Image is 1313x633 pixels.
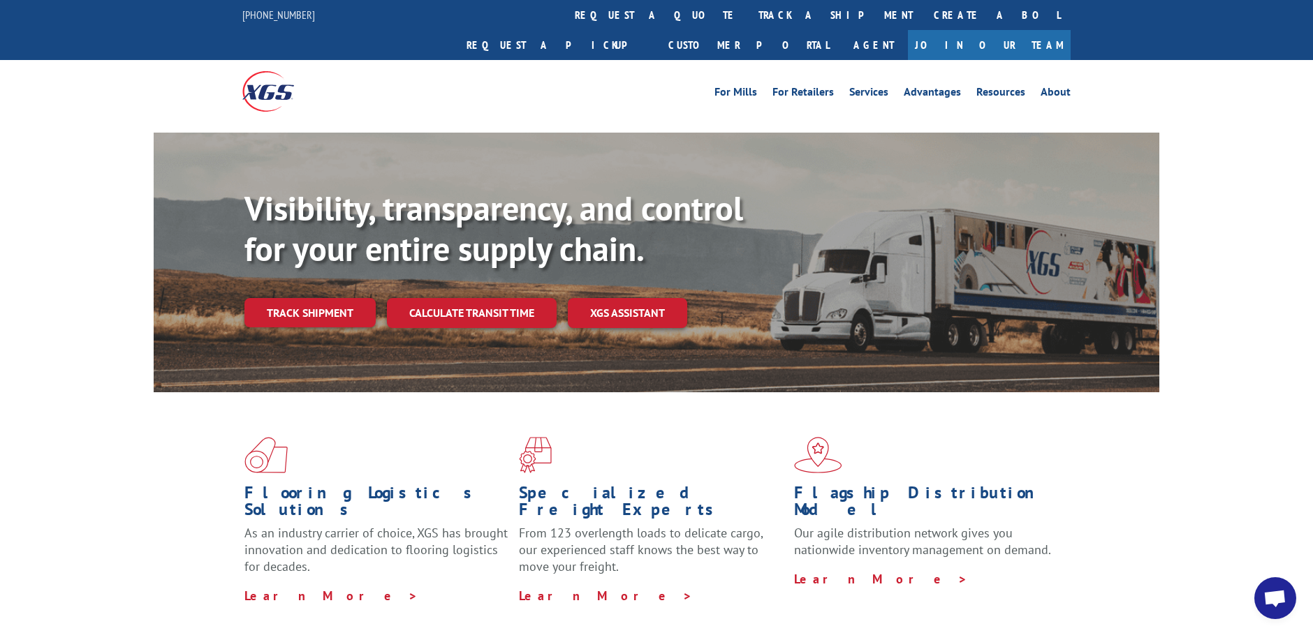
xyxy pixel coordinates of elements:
a: Resources [976,87,1025,102]
b: Visibility, transparency, and control for your entire supply chain. [244,186,743,270]
a: Track shipment [244,298,376,327]
div: Open chat [1254,577,1296,619]
a: [PHONE_NUMBER] [242,8,315,22]
a: For Retailers [772,87,834,102]
a: Customer Portal [658,30,839,60]
a: For Mills [714,87,757,102]
a: Advantages [904,87,961,102]
a: Learn More > [244,588,418,604]
a: Services [849,87,888,102]
a: Learn More > [519,588,693,604]
a: Join Our Team [908,30,1071,60]
a: Calculate transit time [387,298,557,328]
h1: Flooring Logistics Solutions [244,484,508,525]
a: XGS ASSISTANT [568,298,687,328]
span: As an industry carrier of choice, XGS has brought innovation and dedication to flooring logistics... [244,525,508,574]
a: Learn More > [794,571,968,587]
img: xgs-icon-total-supply-chain-intelligence-red [244,437,288,473]
span: Our agile distribution network gives you nationwide inventory management on demand. [794,525,1051,558]
h1: Specialized Freight Experts [519,484,783,525]
p: From 123 overlength loads to delicate cargo, our experienced staff knows the best way to move you... [519,525,783,587]
img: xgs-icon-focused-on-flooring-red [519,437,552,473]
a: Request a pickup [456,30,658,60]
a: Agent [839,30,908,60]
a: About [1041,87,1071,102]
img: xgs-icon-flagship-distribution-model-red [794,437,842,473]
h1: Flagship Distribution Model [794,484,1058,525]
